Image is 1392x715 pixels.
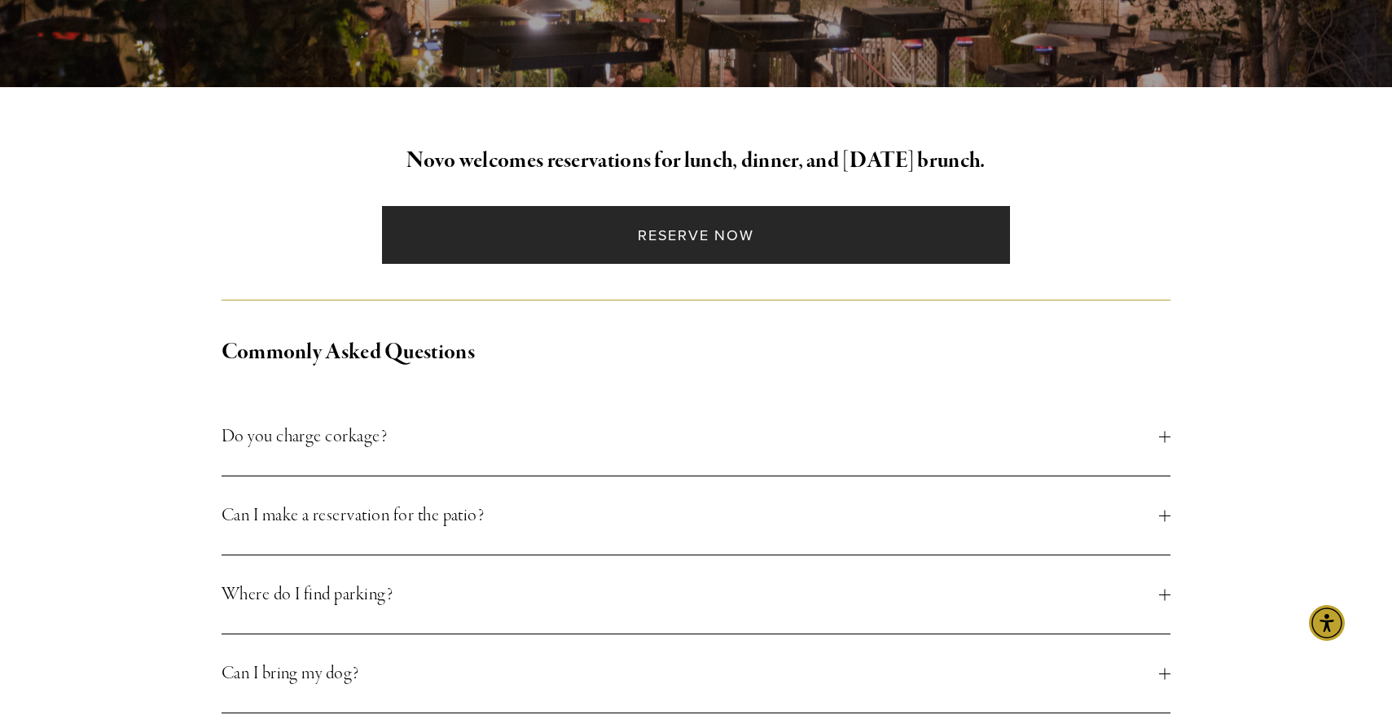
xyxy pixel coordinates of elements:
button: Can I make a reservation for the patio? [222,476,1171,555]
span: Do you charge corkage? [222,422,1160,451]
div: Accessibility Menu [1309,605,1345,641]
span: Where do I find parking? [222,580,1160,609]
button: Do you charge corkage? [222,397,1171,476]
a: Reserve Now [382,206,1010,264]
span: Can I make a reservation for the patio? [222,501,1160,530]
h2: Commonly Asked Questions [222,336,1171,370]
h2: Novo welcomes reservations for lunch, dinner, and [DATE] brunch. [222,144,1171,178]
button: Can I bring my dog? [222,634,1171,713]
button: Where do I find parking? [222,555,1171,634]
span: Can I bring my dog? [222,659,1160,688]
